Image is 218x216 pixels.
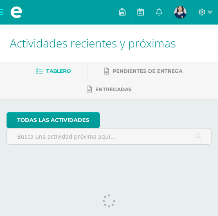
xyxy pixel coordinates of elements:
[36,65,71,78] a: Tablero
[87,83,132,96] a: Entregadas
[10,35,176,51] span: Actividades recientes y próximas
[174,6,187,18] img: bd3d84bdb825b35331ab2c7f1ece6066.png
[112,68,182,74] span: Pendientes de entrega
[46,68,71,74] span: Tablero
[104,65,182,78] a: Pendientes de entrega
[7,112,100,128] a: todas las Actividades
[95,86,132,92] span: Entregadas
[7,128,211,144] input: Busca una actividad próxima aquí...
